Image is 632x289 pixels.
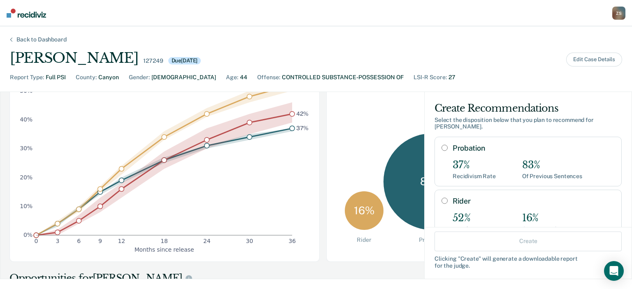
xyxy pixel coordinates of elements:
[203,238,211,244] text: 24
[282,73,404,82] div: CONTROLLED SUBSTANCE-POSSESSION OF
[448,73,455,82] div: 27
[151,73,216,82] div: [DEMOGRAPHIC_DATA]
[296,125,309,131] text: 37%
[46,73,66,82] div: Full PSI
[566,53,622,67] button: Edit Case Details
[20,203,33,209] text: 10%
[522,159,582,171] div: 83%
[35,238,38,244] text: 0
[434,255,622,269] div: Clicking " Create " will generate a downloadable report for the judge.
[453,197,615,206] label: Rider
[612,7,625,20] div: Z S
[345,191,383,230] div: 16 %
[434,231,622,251] button: Create
[77,238,81,244] text: 6
[160,238,168,244] text: 18
[226,73,238,82] div: Age :
[168,57,201,64] div: Due [DATE]
[129,73,150,82] div: Gender :
[9,272,415,285] div: Opportunities for [PERSON_NAME]
[296,110,309,117] text: 42%
[257,73,280,82] div: Offense :
[414,73,447,82] div: LSI-R Score :
[246,238,253,244] text: 30
[240,73,247,82] div: 44
[56,238,59,244] text: 3
[288,238,296,244] text: 36
[76,73,97,82] div: County :
[453,173,496,180] div: Recidivism Rate
[522,212,582,224] div: 16%
[20,116,33,123] text: 40%
[453,212,496,224] div: 52%
[20,145,33,151] text: 30%
[612,7,625,20] button: ZS
[522,173,582,180] div: Of Previous Sentences
[453,159,496,171] div: 37%
[118,238,125,244] text: 12
[10,73,44,82] div: Report Type :
[434,102,622,115] div: Create Recommendations
[383,133,480,230] div: 83 %
[20,87,33,238] g: y-axis tick label
[98,73,119,82] div: Canyon
[135,246,194,253] g: x-axis label
[20,87,33,94] text: 50%
[135,246,194,253] text: Months since release
[143,57,163,64] div: 127249
[34,83,295,238] g: dot
[7,36,77,43] div: Back to Dashboard
[522,226,582,233] div: Of Previous Sentences
[604,261,624,281] div: Open Intercom Messenger
[453,144,615,153] label: Probation
[434,117,622,131] div: Select the disposition below that you plan to recommend for [PERSON_NAME] .
[419,236,445,243] div: Probation
[296,81,309,131] g: text
[357,236,371,243] div: Rider
[23,232,33,238] text: 0%
[453,226,496,233] div: Recidivism Rate
[20,174,33,180] text: 20%
[7,9,46,18] img: Recidiviz
[10,50,138,67] div: [PERSON_NAME]
[35,238,296,244] g: x-axis tick label
[98,238,102,244] text: 9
